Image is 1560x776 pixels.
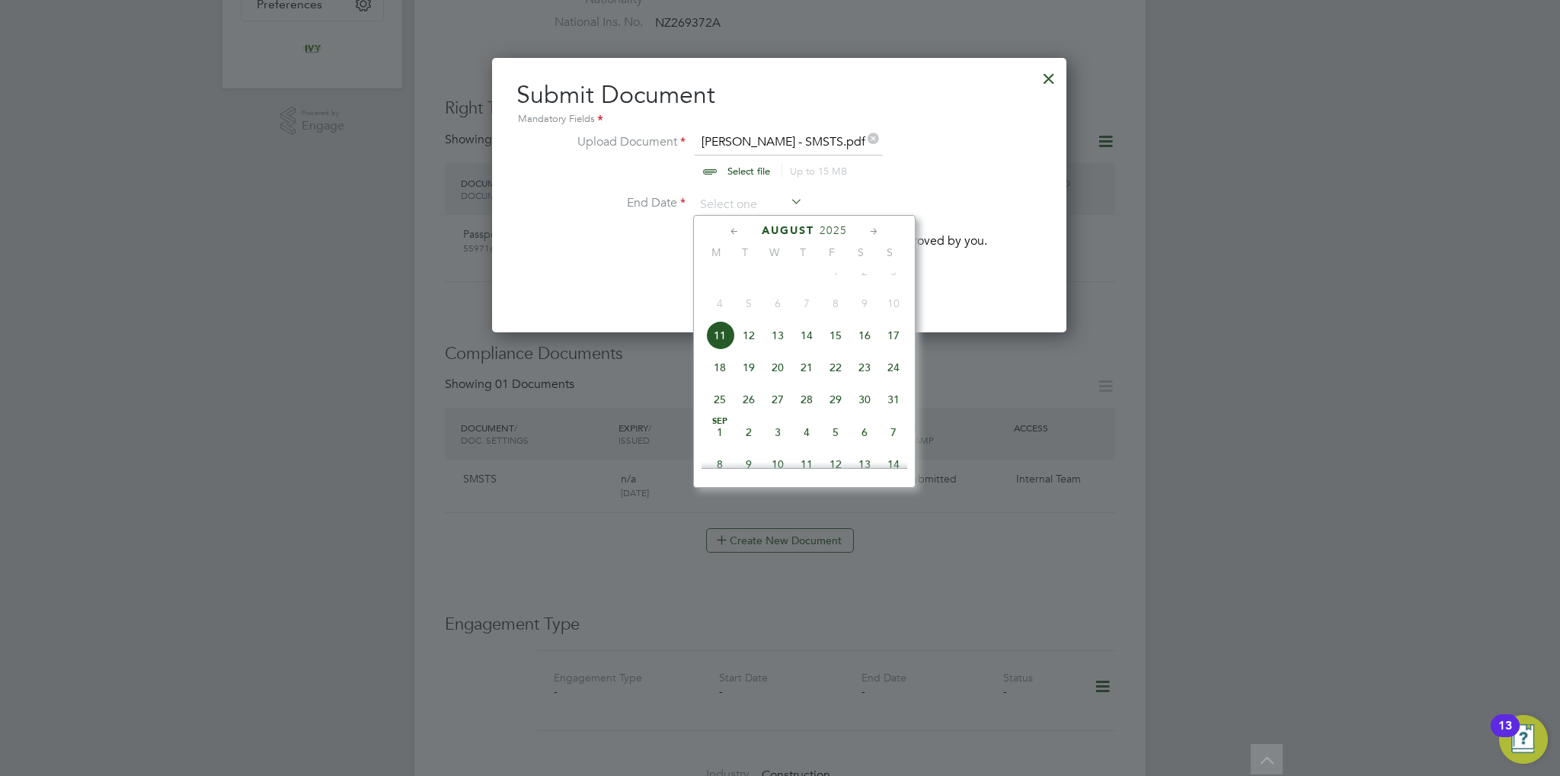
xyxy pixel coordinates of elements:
[516,111,1042,128] div: Mandatory Fields
[817,245,846,259] span: F
[763,385,792,414] span: 27
[875,245,904,259] span: S
[820,224,847,237] span: 2025
[792,385,821,414] span: 28
[763,289,792,318] span: 6
[792,353,821,382] span: 21
[788,245,817,259] span: T
[879,418,908,447] span: 7
[759,245,788,259] span: W
[850,450,879,479] span: 13
[850,289,879,318] span: 9
[850,385,879,414] span: 30
[763,450,792,479] span: 10
[846,245,875,259] span: S
[850,418,879,447] span: 6
[571,194,686,213] label: End Date
[763,321,792,350] span: 13
[734,353,763,382] span: 19
[879,289,908,318] span: 10
[730,245,759,259] span: T
[705,385,734,414] span: 25
[792,289,821,318] span: 7
[850,321,879,350] span: 16
[879,321,908,350] span: 17
[792,450,821,479] span: 11
[792,321,821,350] span: 14
[705,353,734,382] span: 18
[695,194,803,216] input: Select one
[762,224,814,237] span: August
[850,353,879,382] span: 23
[821,353,850,382] span: 22
[821,450,850,479] span: 12
[702,245,730,259] span: M
[734,321,763,350] span: 12
[571,133,686,175] label: Upload Document
[821,418,850,447] span: 5
[705,450,734,479] span: 8
[734,385,763,414] span: 26
[571,232,987,265] li: This document will be automatically approved by you.
[705,289,734,318] span: 4
[705,321,734,350] span: 11
[879,385,908,414] span: 31
[734,450,763,479] span: 9
[1499,715,1548,764] button: Open Resource Center, 13 new notifications
[879,353,908,382] span: 24
[821,289,850,318] span: 8
[821,385,850,414] span: 29
[792,418,821,447] span: 4
[821,321,850,350] span: 15
[516,79,1042,128] h2: Submit Document
[879,450,908,479] span: 14
[705,418,734,447] span: 1
[705,418,734,425] span: Sep
[763,353,792,382] span: 20
[763,418,792,447] span: 3
[734,289,763,318] span: 5
[1498,726,1512,746] div: 13
[734,418,763,447] span: 2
